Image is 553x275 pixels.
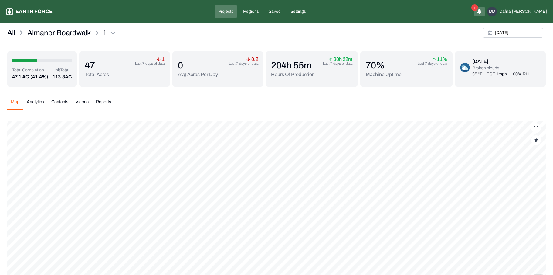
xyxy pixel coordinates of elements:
button: DDDafna[PERSON_NAME] [487,7,547,16]
button: Contacts [48,99,72,110]
p: 47.1 AC [12,73,29,81]
p: 113.8 AC [53,73,72,81]
a: All [7,28,15,38]
p: Broken clouds [472,65,529,71]
img: layerIcon [534,138,538,142]
p: Last 7 days of data [229,61,258,66]
span: 1 [471,4,478,11]
p: Hours Of Production [271,71,315,78]
button: [DATE] [483,28,543,38]
p: Regions [243,9,259,15]
img: arrow [329,57,332,61]
p: Unit Total [53,67,72,73]
p: Last 7 days of data [135,61,165,66]
p: Last 7 days of data [323,61,352,66]
a: Saved [265,5,284,18]
div: DD [487,7,497,16]
p: 70 % [366,60,402,71]
p: 204h 55m [271,60,315,71]
img: broken-clouds-DTxE7qw7.png [460,63,470,72]
button: Analytics [23,99,48,110]
span: [PERSON_NAME] [512,9,547,15]
button: 47.1 AC(41.4%) [12,73,48,81]
div: [DATE] [472,58,529,65]
img: arrow [246,57,250,61]
button: 1 [477,8,482,15]
p: 35 °F [472,71,483,77]
p: · [508,71,510,77]
p: 11 % [432,57,447,61]
button: Reports [92,99,115,110]
span: Dafna [499,9,511,15]
p: Almanor Boardwalk [27,28,91,38]
img: earthforce-logo-white-uG4MPadI.svg [6,8,13,15]
p: 0.2 [246,57,258,61]
button: Videos [72,99,92,110]
p: Total Acres [85,71,109,78]
p: Settings [290,9,306,15]
p: ESE 1mph [487,71,507,77]
p: 47 [85,60,109,71]
p: Last 7 days of data [418,61,447,66]
p: Projects [218,9,233,15]
p: Avg Acres Per Day [178,71,218,78]
p: (41.4%) [30,73,48,81]
p: Earth force [15,8,53,15]
p: · [484,71,485,77]
a: Projects [215,5,237,18]
p: 100% RH [511,71,529,77]
p: Machine Uptime [366,71,402,78]
a: Regions [239,5,263,18]
p: 30h 22m [329,57,352,61]
p: 1 [103,28,107,38]
p: 1 [157,57,165,61]
p: Saved [269,9,281,15]
a: Settings [287,5,310,18]
button: Map [7,99,23,110]
img: arrow [157,57,161,61]
img: arrow [432,57,436,61]
p: 0 [178,60,218,71]
p: Total Completion [12,67,48,73]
